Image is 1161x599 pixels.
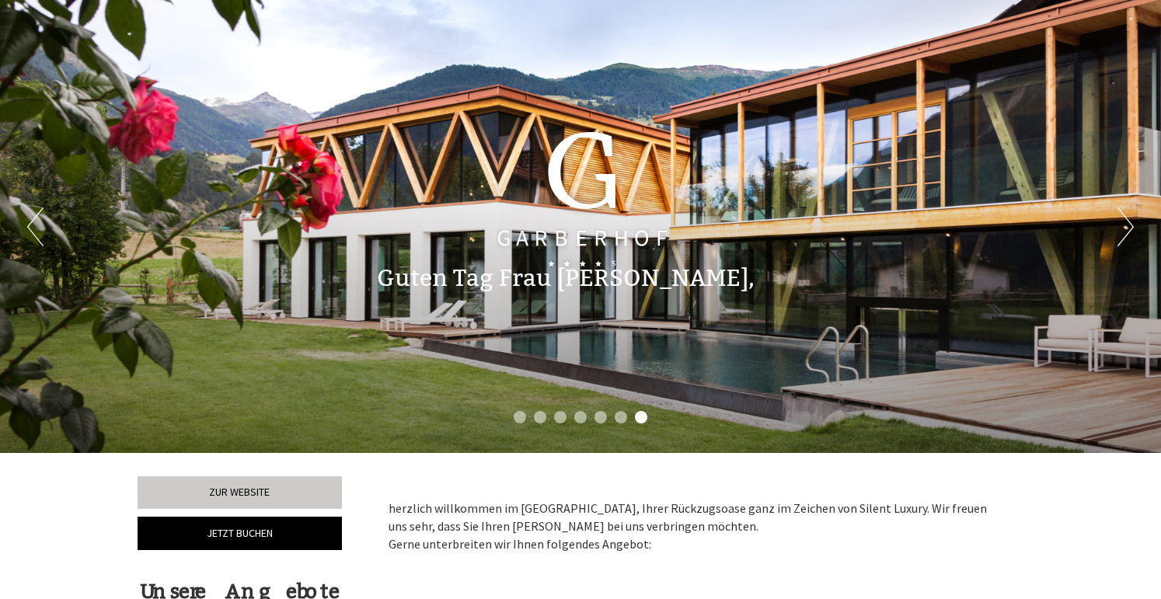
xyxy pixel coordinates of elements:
p: herzlich willkommen im [GEOGRAPHIC_DATA], Ihrer Rückzugsoase ganz im Zeichen von Silent Luxury. W... [389,500,1001,553]
button: Previous [27,207,44,246]
a: Jetzt buchen [138,517,342,550]
button: Next [1117,207,1134,246]
a: Zur Website [138,476,342,509]
h1: Guten Tag Frau [PERSON_NAME], [377,266,755,291]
